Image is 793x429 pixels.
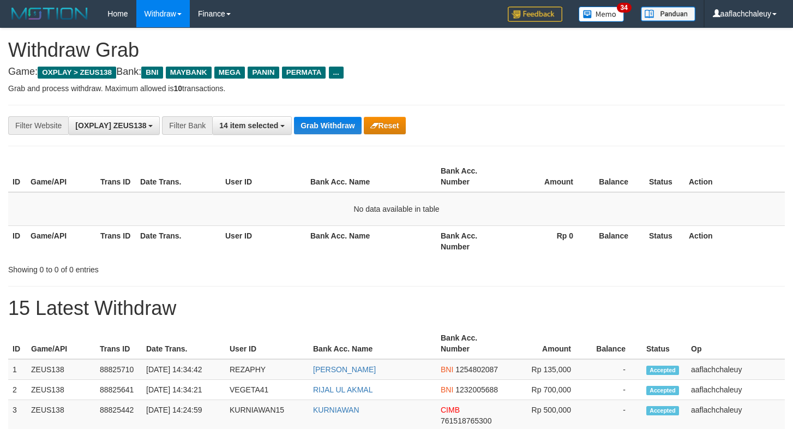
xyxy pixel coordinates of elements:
th: Bank Acc. Name [309,328,436,359]
th: Balance [590,161,645,192]
td: 88825710 [95,359,142,380]
span: CIMB [441,406,460,414]
th: Date Trans. [136,225,221,257]
span: PERMATA [282,67,326,79]
th: Balance [590,225,645,257]
a: KURNIAWAN [313,406,359,414]
th: Op [687,328,785,359]
th: Game/API [26,161,96,192]
img: Feedback.jpg [508,7,562,22]
th: Trans ID [96,225,136,257]
span: Copy 1232005688 to clipboard [455,385,498,394]
div: Filter Bank [162,116,212,135]
td: - [587,380,642,400]
td: REZAPHY [225,359,309,380]
th: Action [684,225,785,257]
span: Copy 1254802087 to clipboard [455,365,498,374]
span: [OXPLAY] ZEUS138 [75,121,146,130]
button: 14 item selected [212,116,292,135]
button: [OXPLAY] ZEUS138 [68,116,160,135]
th: ID [8,328,27,359]
th: Rp 0 [506,225,590,257]
div: Filter Website [8,116,68,135]
td: 1 [8,359,27,380]
th: Date Trans. [136,161,221,192]
th: ID [8,161,26,192]
th: Bank Acc. Name [306,161,436,192]
th: Trans ID [95,328,142,359]
th: User ID [221,225,306,257]
th: Status [645,161,684,192]
th: Game/API [26,225,96,257]
th: Amount [506,161,590,192]
strong: 10 [173,84,182,93]
span: BNI [441,365,453,374]
td: aaflachchaleuy [687,359,785,380]
td: ZEUS138 [27,380,95,400]
td: aaflachchaleuy [687,380,785,400]
span: Accepted [646,366,679,375]
img: panduan.png [641,7,695,21]
th: Bank Acc. Number [436,161,506,192]
th: ID [8,225,26,257]
th: Date Trans. [142,328,225,359]
p: Grab and process withdraw. Maximum allowed is transactions. [8,83,785,94]
span: ... [329,67,344,79]
td: VEGETA41 [225,380,309,400]
h1: Withdraw Grab [8,39,785,61]
span: 14 item selected [219,121,278,130]
a: [PERSON_NAME] [313,365,376,374]
span: Copy 761518765300 to clipboard [441,416,491,425]
th: Amount [506,328,587,359]
td: ZEUS138 [27,359,95,380]
th: Trans ID [96,161,136,192]
th: Game/API [27,328,95,359]
h4: Game: Bank: [8,67,785,78]
th: Action [684,161,785,192]
span: Accepted [646,386,679,395]
span: PANIN [248,67,279,79]
td: 2 [8,380,27,400]
h1: 15 Latest Withdraw [8,297,785,319]
td: Rp 135,000 [506,359,587,380]
img: Button%20Memo.svg [579,7,624,22]
span: BNI [441,385,453,394]
th: Bank Acc. Name [306,225,436,257]
button: Grab Withdraw [294,117,361,134]
th: Status [642,328,687,359]
img: MOTION_logo.png [8,5,91,22]
td: [DATE] 14:34:42 [142,359,225,380]
th: Bank Acc. Number [436,328,506,359]
td: Rp 700,000 [506,380,587,400]
span: BNI [141,67,163,79]
div: Showing 0 to 0 of 0 entries [8,260,322,275]
span: MAYBANK [166,67,212,79]
button: Reset [364,117,406,134]
span: 34 [617,3,632,13]
span: Accepted [646,406,679,415]
td: [DATE] 14:34:21 [142,380,225,400]
th: Bank Acc. Number [436,225,506,257]
th: User ID [225,328,309,359]
td: 88825641 [95,380,142,400]
td: - [587,359,642,380]
td: No data available in table [8,192,785,226]
th: Balance [587,328,642,359]
span: OXPLAY > ZEUS138 [38,67,116,79]
th: User ID [221,161,306,192]
a: RIJAL UL AKMAL [313,385,373,394]
th: Status [645,225,684,257]
span: MEGA [214,67,245,79]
